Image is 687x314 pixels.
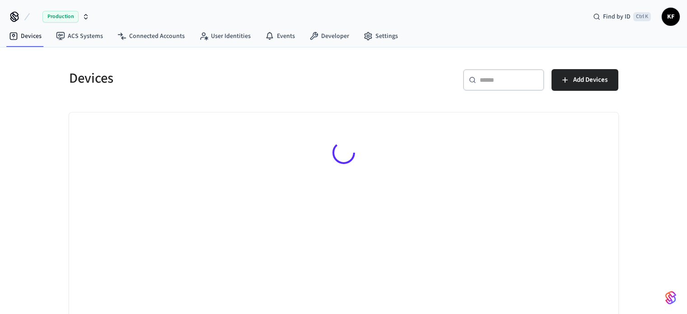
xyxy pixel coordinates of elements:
[586,9,658,25] div: Find by IDCtrl K
[69,69,338,88] h5: Devices
[49,28,110,44] a: ACS Systems
[2,28,49,44] a: Devices
[665,291,676,305] img: SeamLogoGradient.69752ec5.svg
[633,12,651,21] span: Ctrl K
[662,8,680,26] button: KF
[42,11,79,23] span: Production
[603,12,631,21] span: Find by ID
[302,28,356,44] a: Developer
[551,69,618,91] button: Add Devices
[663,9,679,25] span: KF
[192,28,258,44] a: User Identities
[356,28,405,44] a: Settings
[573,74,608,86] span: Add Devices
[110,28,192,44] a: Connected Accounts
[258,28,302,44] a: Events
